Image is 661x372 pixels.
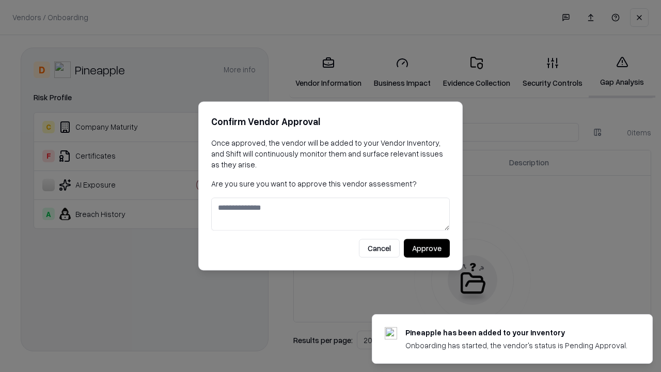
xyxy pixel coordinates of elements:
img: pineappleenergy.com [385,327,397,339]
p: Once approved, the vendor will be added to your Vendor Inventory, and Shift will continuously mon... [211,137,450,170]
button: Cancel [359,239,400,258]
div: Pineapple has been added to your inventory [405,327,627,338]
p: Are you sure you want to approve this vendor assessment? [211,178,450,189]
h2: Confirm Vendor Approval [211,114,450,129]
button: Approve [404,239,450,258]
div: Onboarding has started, the vendor's status is Pending Approval. [405,340,627,351]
